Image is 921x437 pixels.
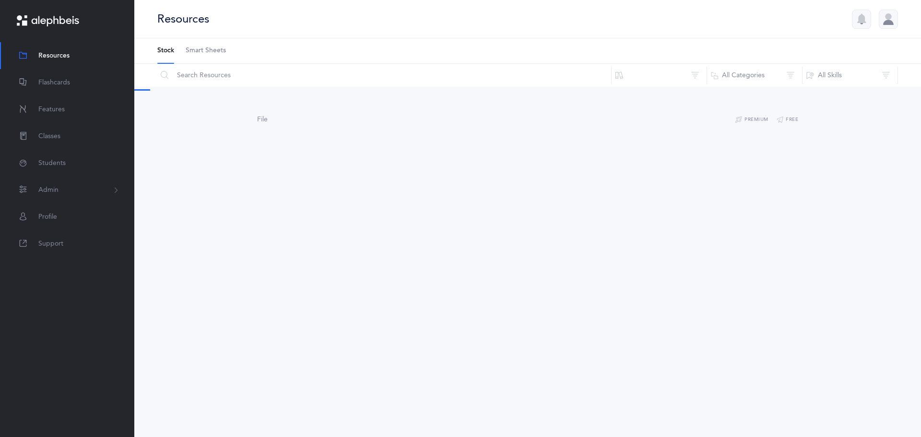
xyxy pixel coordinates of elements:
span: Students [38,158,66,168]
span: Features [38,105,65,115]
span: Resources [38,51,70,61]
span: Smart Sheets [186,46,226,56]
span: Support [38,239,63,249]
div: Resources [157,11,209,27]
span: Admin [38,185,59,195]
span: Flashcards [38,78,70,88]
button: Premium [735,114,768,126]
input: Search Resources [157,64,612,87]
span: File [257,116,268,123]
span: Classes [38,131,60,142]
button: All Categories [707,64,803,87]
span: Profile [38,212,57,222]
button: Free [776,114,799,126]
button: All Skills [802,64,898,87]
